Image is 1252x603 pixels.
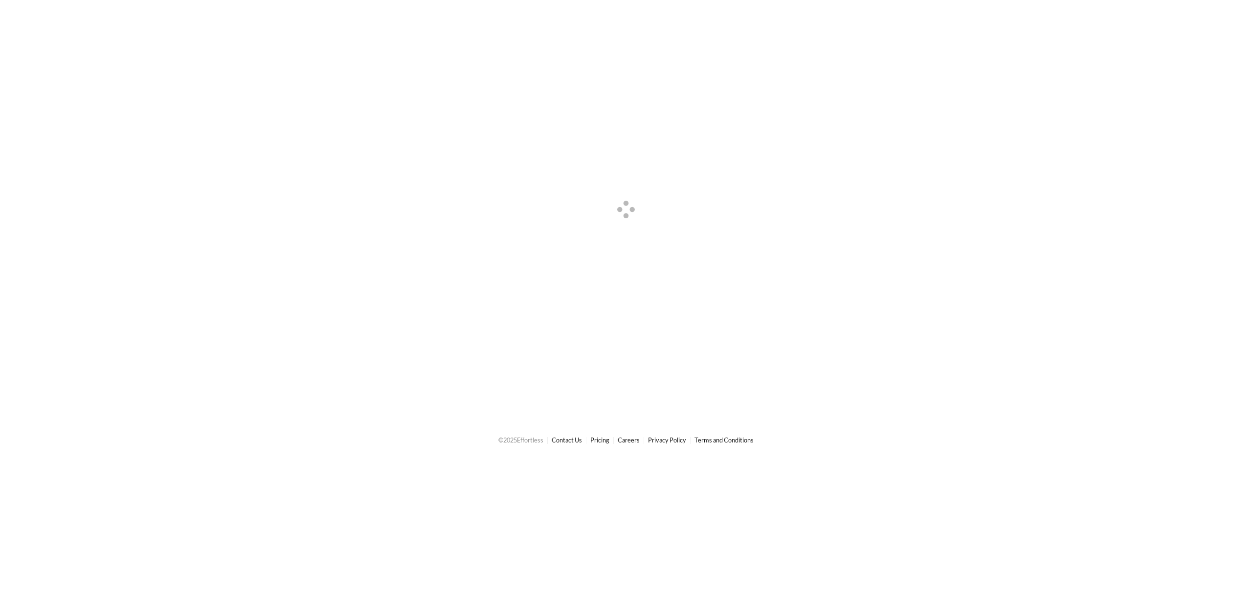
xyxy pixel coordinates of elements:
a: Careers [618,436,640,444]
a: Terms and Conditions [694,436,754,444]
span: © 2025 Effortless [498,436,543,444]
a: Privacy Policy [648,436,686,444]
a: Pricing [590,436,609,444]
a: Contact Us [552,436,582,444]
